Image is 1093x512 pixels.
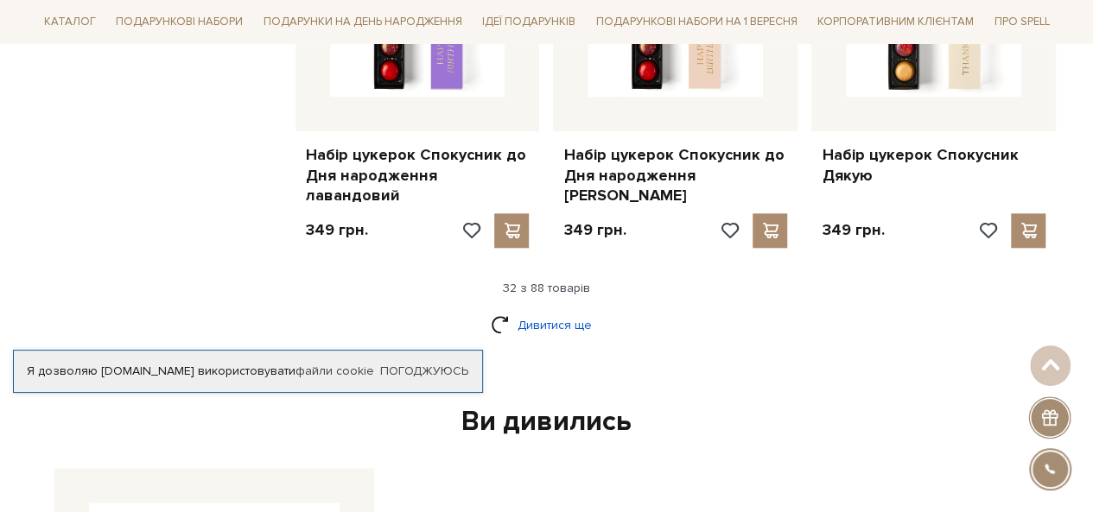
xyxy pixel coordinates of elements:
[475,9,582,35] a: Ідеї подарунків
[380,363,468,379] a: Погоджуюсь
[295,363,374,378] a: файли cookie
[563,220,626,240] p: 349 грн.
[14,363,482,379] div: Я дозволяю [DOMAIN_NAME] використовувати
[109,9,250,35] a: Подарункові набори
[563,145,787,205] a: Набір цукерок Спокусник до Дня народження [PERSON_NAME]
[988,9,1057,35] a: Про Spell
[30,281,1064,296] div: 32 з 88 товарів
[306,145,530,205] a: Набір цукерок Спокусник до Дня народження лавандовий
[822,220,884,240] p: 349 грн.
[257,9,469,35] a: Подарунки на День народження
[810,7,981,36] a: Корпоративним клієнтам
[589,7,804,36] a: Подарункові набори на 1 Вересня
[822,145,1045,186] a: Набір цукерок Спокусник Дякую
[306,220,368,240] p: 349 грн.
[491,310,603,340] a: Дивитися ще
[48,404,1046,440] div: Ви дивились
[37,9,103,35] a: Каталог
